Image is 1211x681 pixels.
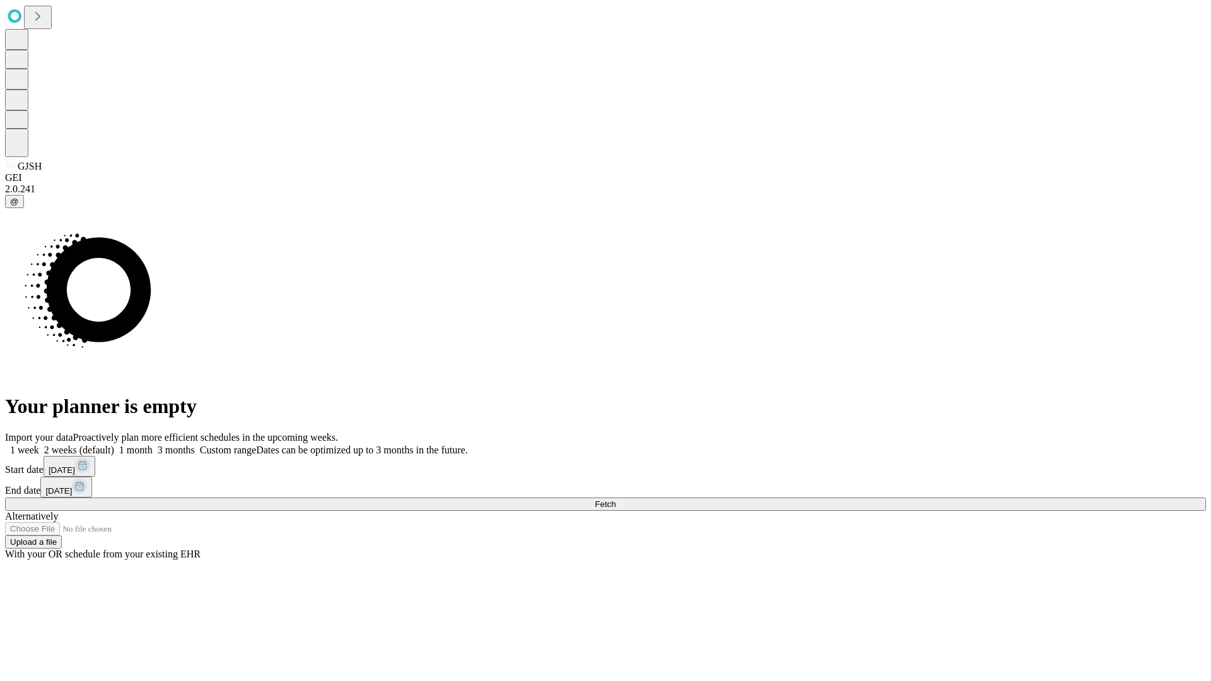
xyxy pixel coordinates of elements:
div: Start date [5,456,1206,477]
span: Import your data [5,432,73,443]
span: Fetch [595,499,616,509]
span: [DATE] [45,486,72,496]
span: 1 week [10,445,39,455]
span: @ [10,197,19,206]
span: [DATE] [49,465,75,475]
span: Dates can be optimized up to 3 months in the future. [256,445,467,455]
div: GEI [5,172,1206,183]
span: 2 weeks (default) [44,445,114,455]
span: GJSH [18,161,42,172]
button: [DATE] [44,456,95,477]
div: 2.0.241 [5,183,1206,195]
button: Upload a file [5,535,62,549]
button: @ [5,195,24,208]
span: Proactively plan more efficient schedules in the upcoming weeks. [73,432,338,443]
button: Fetch [5,498,1206,511]
span: With your OR schedule from your existing EHR [5,549,201,559]
h1: Your planner is empty [5,395,1206,418]
span: Custom range [200,445,256,455]
div: End date [5,477,1206,498]
span: Alternatively [5,511,58,521]
button: [DATE] [40,477,92,498]
span: 1 month [119,445,153,455]
span: 3 months [158,445,195,455]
